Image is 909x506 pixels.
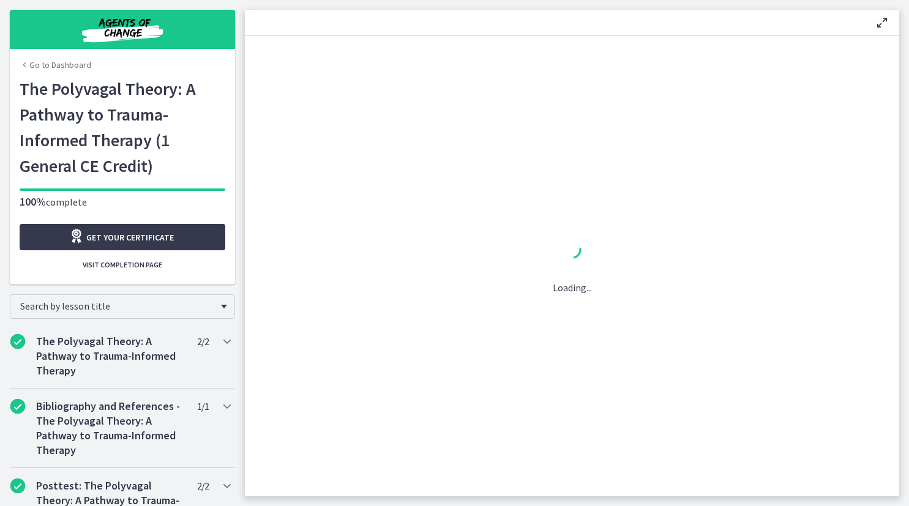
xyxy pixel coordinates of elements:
h2: The Polyvagal Theory: A Pathway to Trauma-Informed Therapy [36,334,185,378]
span: 2 / 2 [197,478,209,493]
i: Completed [10,478,25,493]
button: Visit completion page [20,255,225,275]
h2: Bibliography and References - The Polyvagal Theory: A Pathway to Trauma-Informed Therapy [36,399,185,458]
a: Get your certificate [20,224,225,250]
h1: The Polyvagal Theory: A Pathway to Trauma-Informed Therapy (1 General CE Credit) [20,76,225,179]
p: complete [20,195,225,209]
span: 1 / 1 [197,399,209,414]
a: Go to Dashboard [20,59,91,71]
span: Search by lesson title [20,300,215,312]
div: Search by lesson title [10,294,235,319]
i: Opens in a new window [69,229,86,244]
p: Loading... [553,280,592,295]
img: Agents of Change [49,15,196,44]
span: 100% [20,195,46,209]
span: Visit completion page [83,260,162,270]
i: Completed [10,334,25,349]
span: 2 / 2 [197,334,209,349]
i: Completed [10,399,25,414]
span: Get your certificate [86,230,174,245]
div: 1 [553,237,592,266]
